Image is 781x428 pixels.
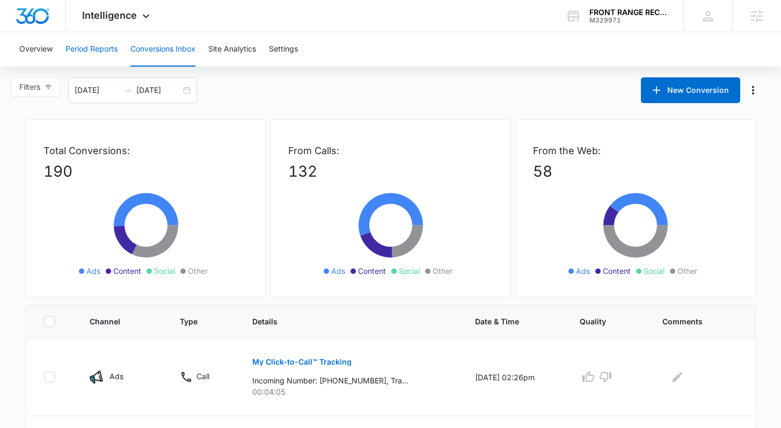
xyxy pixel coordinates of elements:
span: Social [154,265,175,277]
p: From the Web: [533,143,738,158]
span: Content [358,265,386,277]
span: Content [603,265,631,277]
span: Ads [331,265,345,277]
span: Channel [90,316,138,327]
p: 00:04:05 [252,386,449,397]
p: Incoming Number: [PHONE_NUMBER], Tracking Number: [PHONE_NUMBER], Ring To: [PHONE_NUMBER], Caller... [252,375,408,386]
span: Social [644,265,665,277]
button: Filters [11,77,61,97]
span: Type [180,316,211,327]
span: Quality [580,316,621,327]
span: swap-right [123,86,132,95]
span: Other [433,265,452,277]
span: Social [399,265,420,277]
button: Edit Comments [669,368,686,386]
div: account name [589,8,668,17]
button: Manage Numbers [744,82,762,99]
span: Other [188,265,208,277]
span: Filters [19,81,40,93]
span: Details [252,316,434,327]
p: 58 [533,160,738,183]
p: Call [196,371,209,382]
button: Site Analytics [208,32,256,67]
button: Settings [269,32,298,67]
p: 132 [288,160,493,183]
p: 190 [43,160,249,183]
p: My Click-to-Call™ Tracking [252,358,352,366]
button: Period Reports [65,32,118,67]
button: New Conversion [641,77,740,103]
span: Date & Time [475,316,538,327]
input: End date [136,84,181,96]
p: Ads [110,371,123,382]
span: Intelligence [82,10,137,21]
button: Conversions Inbox [130,32,195,67]
span: Other [677,265,697,277]
span: Ads [86,265,100,277]
p: Total Conversions: [43,143,249,158]
input: Start date [75,84,119,96]
p: From Calls: [288,143,493,158]
span: Content [113,265,141,277]
span: Ads [576,265,590,277]
div: account id [589,17,668,24]
span: Comments [662,316,722,327]
span: to [123,86,132,95]
button: My Click-to-Call™ Tracking [252,349,352,375]
td: [DATE] 02:26pm [462,338,567,416]
button: Overview [19,32,53,67]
